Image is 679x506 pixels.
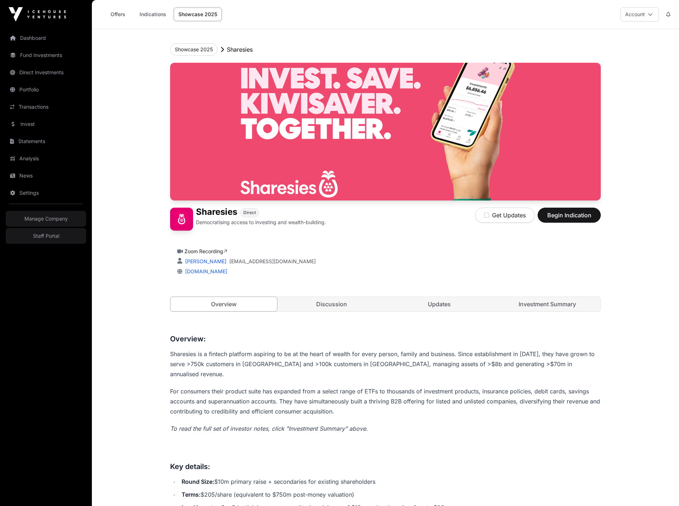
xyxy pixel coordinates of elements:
[538,208,601,223] button: Begin Indication
[475,208,535,223] button: Get Updates
[170,43,217,56] button: Showcase 2025
[278,297,385,311] a: Discussion
[184,258,226,264] a: [PERSON_NAME]
[9,7,66,22] img: Icehouse Ventures Logo
[6,99,86,115] a: Transactions
[170,425,368,432] em: To read the full set of investor notes, click "Investment Summary" above.
[170,349,601,379] p: Sharesies is a fintech platform aspiring to be at the heart of wealth for every person, family an...
[6,228,86,244] a: Staff Portal
[174,8,222,21] a: Showcase 2025
[182,268,227,274] a: [DOMAIN_NAME]
[243,210,256,216] span: Direct
[196,219,326,226] p: Democratising access to investing and wealth-building.
[170,333,601,345] h3: Overview:
[6,116,86,132] a: Invest
[6,151,86,166] a: Analysis
[184,248,227,254] a: Zoom Recording
[170,297,277,312] a: Overview
[103,8,132,21] a: Offers
[6,133,86,149] a: Statements
[547,211,592,219] span: Begin Indication
[182,478,214,485] strong: Round Size:
[170,297,600,311] nav: Tabs
[621,7,659,22] button: Account
[538,215,601,222] a: Begin Indication
[170,208,193,231] img: Sharesies
[494,297,601,311] a: Investment Summary
[6,47,86,63] a: Fund Investments
[179,490,601,500] li: $205/share (equivalent to $750m post-money valuation)
[227,45,253,54] p: Sharesies
[170,386,601,416] p: For consumers their product suite has expanded from a select range of ETFs to thousands of invest...
[179,477,601,487] li: $10m primary raise + secondaries for existing shareholders
[135,8,171,21] a: Indications
[6,65,86,80] a: Direct Investments
[170,461,601,472] h3: Key details:
[6,185,86,201] a: Settings
[229,258,316,265] a: [EMAIL_ADDRESS][DOMAIN_NAME]
[6,211,86,227] a: Manage Company
[6,30,86,46] a: Dashboard
[182,491,201,498] strong: Terms:
[6,82,86,98] a: Portfolio
[386,297,493,311] a: Updates
[170,63,601,200] img: Sharesies
[196,208,237,217] h1: Sharesies
[6,168,86,184] a: News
